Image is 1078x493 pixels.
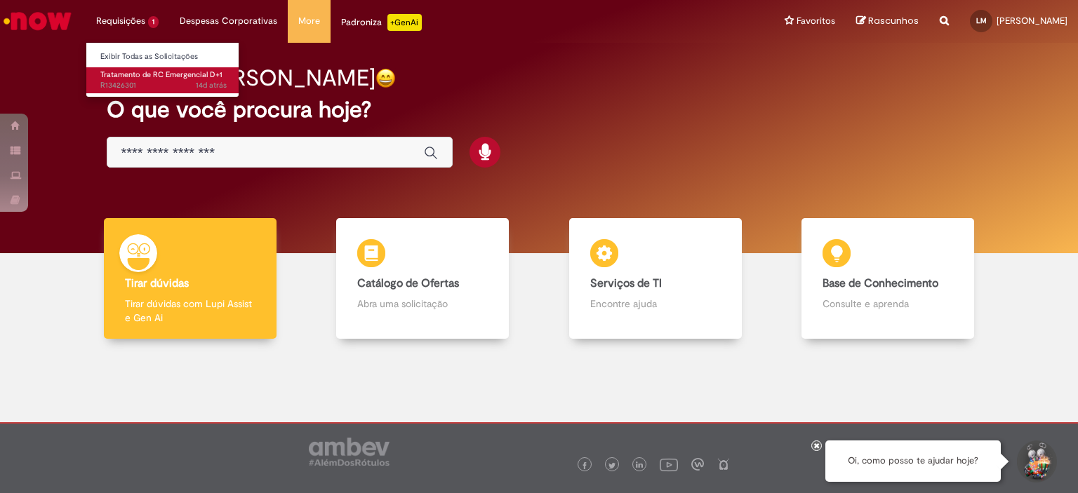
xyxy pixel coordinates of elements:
ul: Requisições [86,42,239,97]
span: LM [976,16,987,25]
h2: Bom dia, [PERSON_NAME] [107,66,375,90]
img: logo_footer_youtube.png [660,455,678,473]
img: logo_footer_naosei.png [717,458,730,471]
img: logo_footer_workplace.png [691,458,704,471]
a: Aberto R13426301 : Tratamento de RC Emergencial D+1 [86,67,241,93]
a: Catálogo de Ofertas Abra uma solicitação [307,218,540,339]
span: Requisições [96,14,145,28]
a: Base de Conhecimento Consulte e aprenda [772,218,1005,339]
h2: O que você procura hoje? [107,97,972,122]
b: Serviços de TI [590,276,662,290]
p: Encontre ajuda [590,297,721,311]
span: [PERSON_NAME] [997,15,1067,27]
b: Tirar dúvidas [125,276,189,290]
img: logo_footer_twitter.png [608,462,615,469]
span: 1 [148,16,159,28]
p: Tirar dúvidas com Lupi Assist e Gen Ai [125,297,255,325]
a: Tirar dúvidas Tirar dúvidas com Lupi Assist e Gen Ai [74,218,307,339]
button: Iniciar Conversa de Suporte [1015,440,1057,482]
img: logo_footer_linkedin.png [636,461,643,470]
a: Exibir Todas as Solicitações [86,49,241,65]
span: Rascunhos [868,14,919,27]
div: Padroniza [341,14,422,31]
span: R13426301 [100,80,227,91]
img: ServiceNow [1,7,74,35]
img: logo_footer_facebook.png [581,462,588,469]
img: happy-face.png [375,68,396,88]
span: More [298,14,320,28]
div: Oi, como posso te ajudar hoje? [825,440,1001,482]
a: Rascunhos [856,15,919,28]
b: Catálogo de Ofertas [357,276,459,290]
span: Favoritos [797,14,835,28]
span: Despesas Corporativas [180,14,277,28]
span: Tratamento de RC Emergencial D+1 [100,69,222,80]
b: Base de Conhecimento [823,276,938,290]
p: Abra uma solicitação [357,297,488,311]
img: logo_footer_ambev_rotulo_gray.png [309,438,390,466]
p: Consulte e aprenda [823,297,953,311]
time: 18/08/2025 18:05:22 [196,80,227,90]
a: Serviços de TI Encontre ajuda [539,218,772,339]
span: 14d atrás [196,80,227,90]
p: +GenAi [387,14,422,31]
